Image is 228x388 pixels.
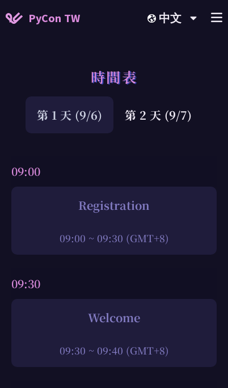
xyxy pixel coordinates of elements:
div: 09:00 ~ 09:30 (GMT+8) [17,231,211,245]
h1: 時間表 [91,57,138,96]
img: Home icon of PyCon TW 2025 [6,12,23,24]
div: 第 2 天 (9/7) [113,96,203,133]
div: Welcome [17,309,211,326]
div: 09:00 [11,156,217,187]
div: 09:30 ~ 09:40 (GMT+8) [17,343,211,357]
div: Registration [17,197,211,214]
div: 第 1 天 (9/6) [26,96,113,133]
span: PyCon TW [28,10,80,27]
a: PyCon TW [6,4,80,32]
div: 09:30 [11,268,217,299]
img: Locale Icon [147,14,159,23]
